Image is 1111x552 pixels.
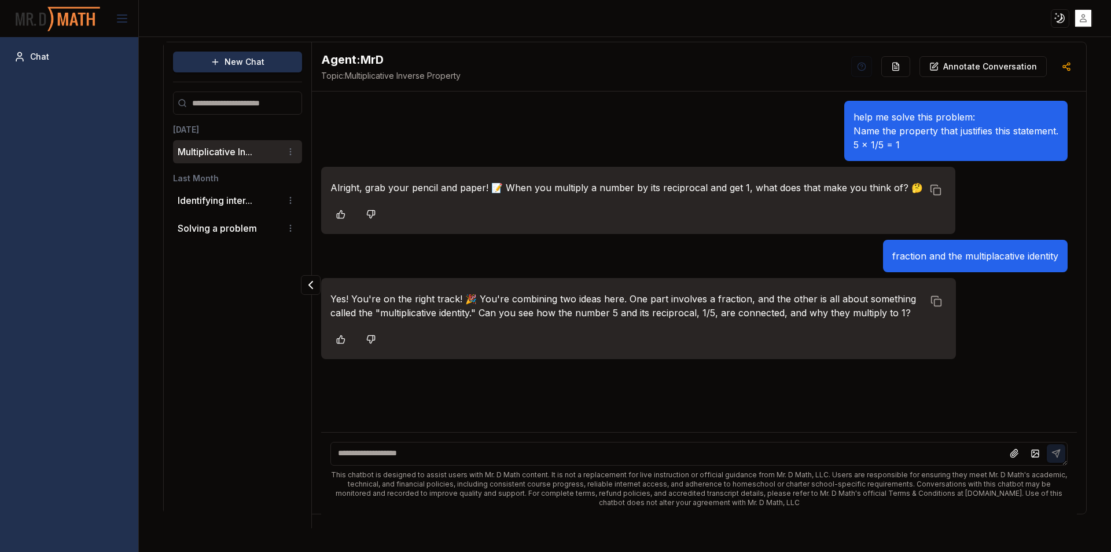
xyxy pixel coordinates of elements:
img: placeholder-user.jpg [1075,10,1092,27]
h3: Last Month [173,173,302,184]
button: Conversation options [284,145,297,159]
img: PromptOwl [14,3,101,34]
a: Chat [9,46,129,67]
h3: [DATE] [173,124,302,136]
p: Alright, grab your pencil and paper! 📝 When you multiply a number by its reciprocal and get 1, wh... [330,181,923,195]
button: New Chat [173,52,302,72]
div: This chatbot is designed to assist users with Mr. D Math content. It is not a replacement for liv... [330,470,1068,507]
button: Multiplicative In... [178,145,252,159]
p: fraction and the multiplacative identity [892,249,1058,263]
button: Collapse panel [301,275,321,295]
button: Conversation options [284,221,297,235]
button: Re-Fill Questions [881,56,910,77]
p: Annotate Conversation [943,61,1037,72]
button: Help Videos [851,56,872,77]
p: Yes! You're on the right track! 🎉 You're combining two ideas here. One part involves a fraction, ... [330,292,924,320]
button: Conversation options [284,193,297,207]
span: Multiplicative Inverse Property [321,70,461,82]
h2: MrD [321,52,461,68]
p: Solving a problem [178,221,257,235]
button: Annotate Conversation [919,56,1047,77]
button: Identifying inter... [178,193,252,207]
p: help me solve this problem: Name the property that justifies this statement. 5 x 1/5 = 1 [854,110,1058,152]
span: Chat [30,51,49,63]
